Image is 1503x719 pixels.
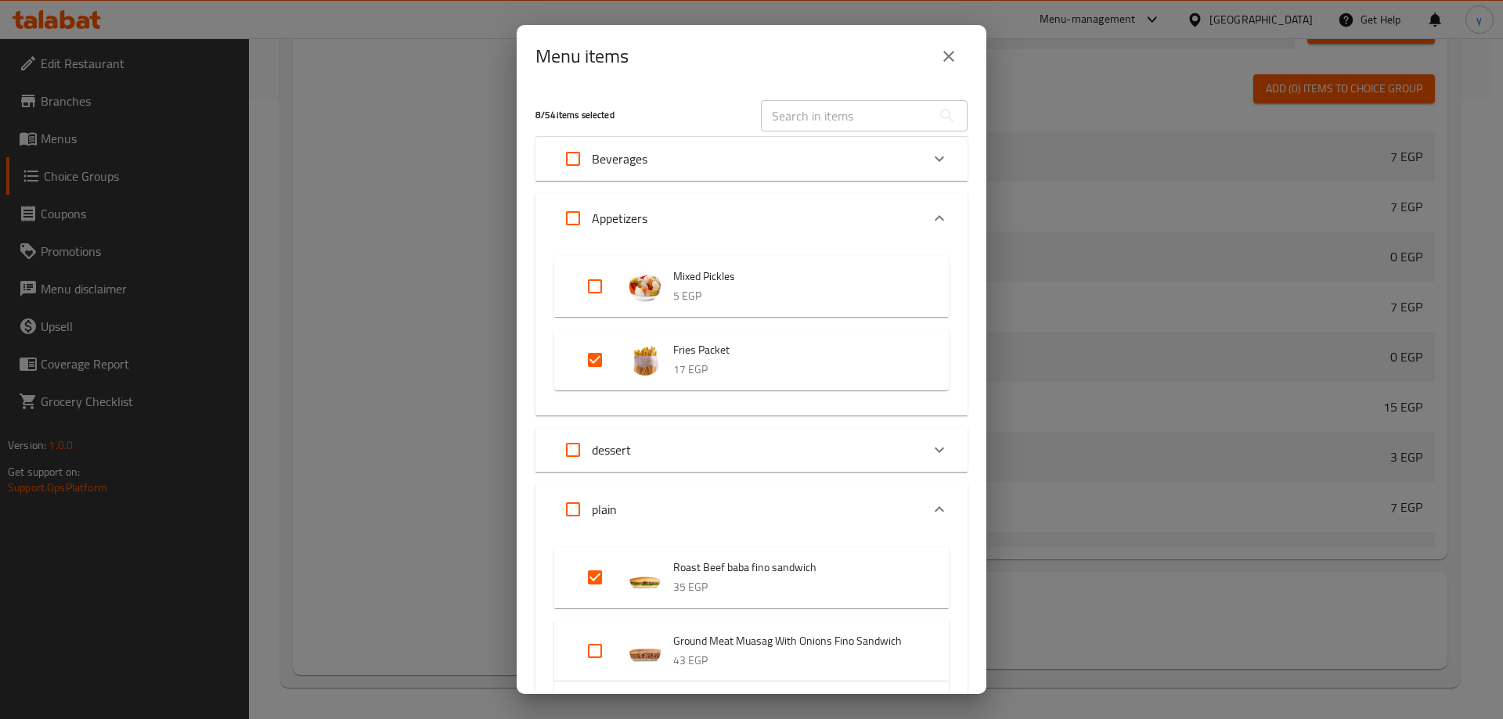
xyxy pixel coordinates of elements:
[673,340,917,360] span: Fries Packet
[554,547,949,608] div: Expand
[592,440,631,459] p: dessert
[673,267,917,286] span: Mixed Pickles
[535,193,968,243] div: Expand
[554,256,949,317] div: Expand
[673,692,917,712] span: Cheese Stuffed Hotdog
[535,428,968,472] div: Expand
[535,243,968,415] div: Expand
[535,109,742,122] h5: 8 / 54 items selected
[629,635,661,667] img: Ground Meat Muasag With Onions Fino Sandwich
[535,44,629,69] h2: Menu items
[554,329,949,390] div: Expand
[673,651,917,670] p: 43 EGP
[673,631,917,651] span: Ground Meat Muasag With Onions Fino Sandwich
[629,562,661,593] img: Roast Beef baba fino sandwich
[554,620,949,681] div: Expand
[930,38,968,75] button: close
[535,484,968,534] div: Expand
[592,149,647,168] p: Beverages
[592,500,617,519] p: plain
[629,271,661,302] img: Mixed Pickles
[629,344,661,376] img: Fries Packet
[761,100,932,131] input: Search in items
[673,360,917,379] p: 17 EGP
[535,137,968,181] div: Expand
[673,286,917,306] p: 5 EGP
[673,558,917,577] span: Roast Beef baba fino sandwich
[592,209,647,228] p: Appetizers
[673,577,917,597] p: 35 EGP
